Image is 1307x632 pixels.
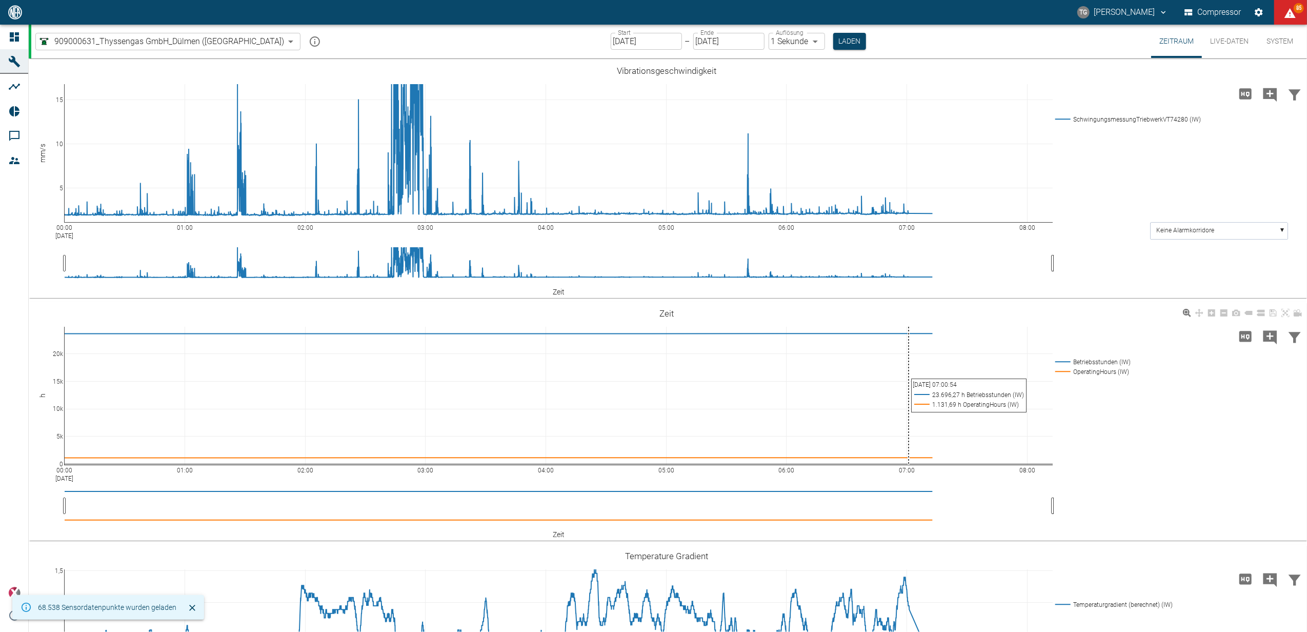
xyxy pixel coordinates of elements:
[685,35,690,47] p: –
[1151,25,1202,58] button: Zeitraum
[1258,81,1282,107] button: Kommentar hinzufügen
[54,35,284,47] span: 909000631_Thyssengas GmbH_Dülmen ([GEOGRAPHIC_DATA])
[305,31,325,52] button: mission info
[700,28,714,37] label: Ende
[1257,25,1303,58] button: System
[1282,81,1307,107] button: Daten filtern
[693,33,765,50] input: DD.MM.YYYY
[1282,323,1307,350] button: Daten filtern
[1233,331,1258,341] span: Hohe Auflösung
[1233,88,1258,98] span: Hohe Auflösung
[1076,3,1170,22] button: thomas.gregoir@neuman-esser.com
[1157,227,1215,234] text: Keine Alarmkorridore
[38,598,176,617] div: 68.538 Sensordatenpunkte wurden geladen
[618,28,631,37] label: Start
[8,587,21,599] img: Xplore Logo
[611,33,682,50] input: DD.MM.YYYY
[1294,3,1304,13] span: 85
[1282,566,1307,592] button: Daten filtern
[185,600,200,616] button: Schließen
[1258,566,1282,592] button: Kommentar hinzufügen
[1202,25,1257,58] button: Live-Daten
[1233,574,1258,583] span: Hohe Auflösung
[1077,6,1090,18] div: TG
[1250,3,1268,22] button: Einstellungen
[1182,3,1243,22] button: Compressor
[38,35,284,48] a: 909000631_Thyssengas GmbH_Dülmen ([GEOGRAPHIC_DATA])
[833,33,866,50] button: Laden
[1258,323,1282,350] button: Kommentar hinzufügen
[769,33,825,50] div: 1 Sekunde
[776,28,803,37] label: Auflösung
[7,5,23,19] img: logo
